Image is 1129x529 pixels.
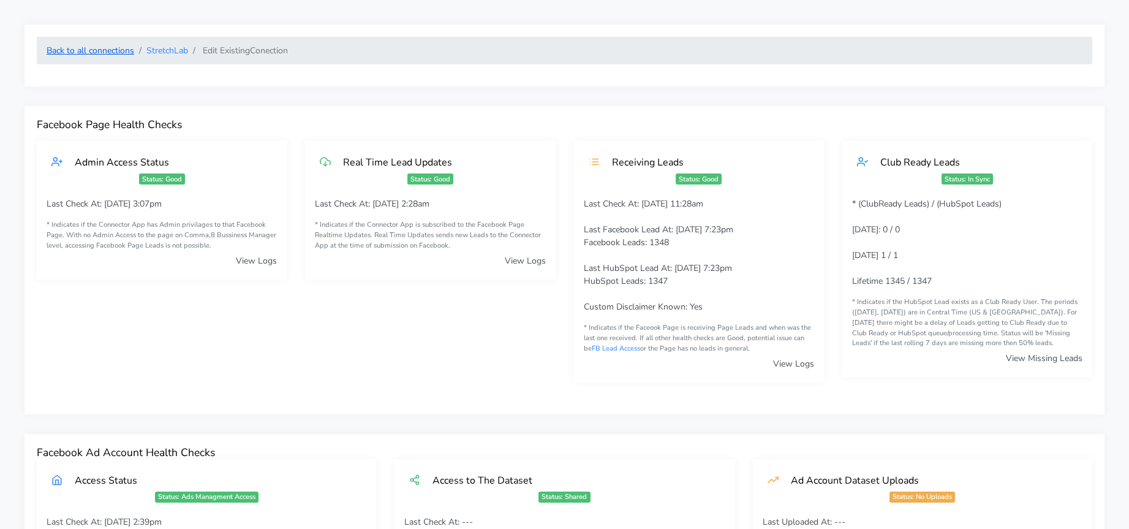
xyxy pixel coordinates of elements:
[188,44,288,57] li: Edit Existing Conection
[584,237,669,248] span: Facebook Leads: 1348
[139,173,185,185] span: Status: Good
[155,492,259,503] span: Status: Ads Managment Access
[62,474,361,487] div: Access Status
[779,474,1078,487] div: Ad Account Dataset Uploads
[852,198,1002,210] span: * (ClubReady Leads) / (HubSpot Leads)
[592,344,640,353] a: FB Lead Access
[584,224,733,235] span: Last Facebook Lead At: [DATE] 7:23pm
[505,255,546,267] a: View Logs
[1006,352,1082,364] a: View Missing Leads
[47,197,277,210] p: Last Check At: [DATE] 3:07pm
[942,173,993,185] span: Status: In Sync
[37,37,1092,64] nav: breadcrumb
[407,173,453,185] span: Status: Good
[868,156,1078,169] div: Club Ready Leads
[404,516,724,528] p: Last Check At: ---
[773,358,814,370] a: View Logs
[676,173,722,185] span: Status: Good
[584,198,703,210] span: Last Check At: [DATE] 11:28am
[852,224,900,235] span: [DATE]: 0 / 0
[47,516,366,528] p: Last Check At: [DATE] 2:39pm
[47,220,277,251] small: * Indicates if the Connector App has Admin privilages to that Facebook Page. With no Admin Access...
[852,275,932,287] span: Lifetime 1345 / 1347
[37,118,1092,131] h4: Facebook Page Health Checks
[538,492,590,503] span: Status: Shared
[236,255,277,267] a: View Logs
[584,275,668,287] span: HubSpot Leads: 1347
[889,492,955,503] span: Status: No Uploads
[146,45,188,56] a: StretchLab
[852,297,1078,348] span: * Indicates if the HubSpot Lead exists as a Club Ready User. The periods ([DATE], [DATE]) are in ...
[62,156,272,169] div: Admin Access Status
[37,446,1092,459] h4: Facebook Ad Account Health Checks
[763,516,1082,528] p: Last Uploaded At: ---
[852,249,898,261] span: [DATE] 1 / 1
[47,45,134,56] a: Back to all connections
[584,301,703,313] span: Custom Disclaimer Known: Yes
[315,197,545,210] p: Last Check At: [DATE] 2:28am
[584,262,732,274] span: Last HubSpot Lead At: [DATE] 7:23pm
[331,156,540,169] div: Real Time Lead Updates
[315,220,545,251] small: * Indicates if the Connector App is subscribed to the Facebook Page Realtime Updates. Real Time U...
[584,323,811,353] span: * Indicates if the Faceook Page is receiving Page Leads and when was the last one received. If al...
[600,156,809,169] div: Receiving Leads
[420,474,719,487] div: Access to The Dataset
